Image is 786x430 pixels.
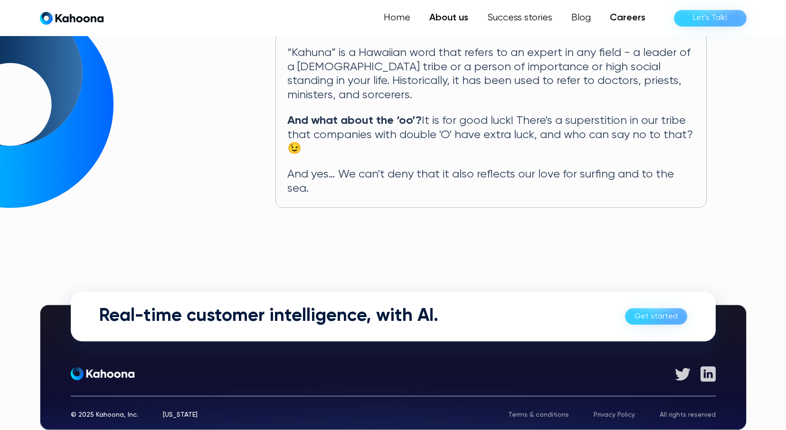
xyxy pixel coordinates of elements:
a: Get started [625,308,687,325]
div: Let’s Talk! [693,10,728,26]
a: About us [420,9,478,28]
strong: And what about the ‘oo’? [287,115,422,126]
a: Privacy Policy [594,411,635,418]
h2: Real-time customer intelligence, with AI. [99,306,438,327]
div: [US_STATE] [163,411,198,418]
a: Blog [562,9,600,28]
a: home [40,11,104,25]
p: “Kahuna” is a Hawaiian word that refers to an expert in any field - a leader of a [DEMOGRAPHIC_DA... [287,46,695,103]
a: Success stories [478,9,562,28]
a: Careers [600,9,655,28]
div: © 2025 Kahoona, Inc. [71,411,138,418]
div: All rights reserved [660,411,716,418]
p: And yes… We can't deny that it also reflects our love for surfing and to the sea. [287,168,695,196]
a: Terms & conditions [508,411,569,418]
a: Home [374,9,420,28]
a: Let’s Talk! [674,10,747,27]
p: It is for good luck! There's a superstition in our tribe that companies with double 'O' have extr... [287,114,695,156]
